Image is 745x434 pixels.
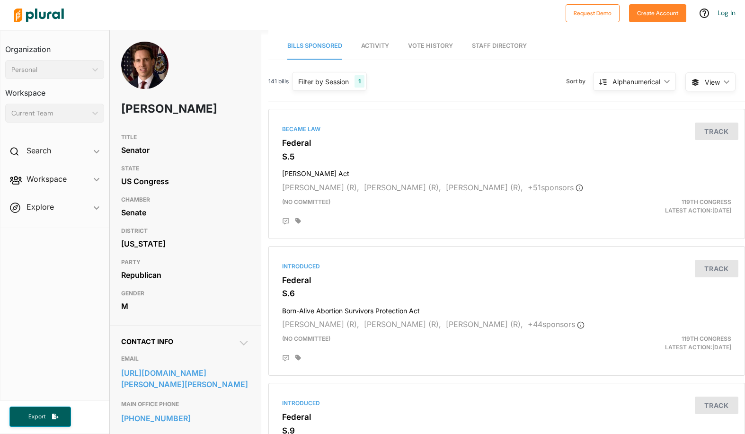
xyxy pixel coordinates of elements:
h4: [PERSON_NAME] Act [282,165,731,178]
div: [US_STATE] [121,237,249,251]
h3: CHAMBER [121,194,249,205]
div: Introduced [282,399,731,407]
div: 1 [355,75,364,88]
div: Personal [11,65,89,75]
h3: GENDER [121,288,249,299]
span: [PERSON_NAME] (R), [364,183,441,192]
div: Senator [121,143,249,157]
div: Filter by Session [298,77,349,87]
div: (no committee) [275,335,584,352]
div: US Congress [121,174,249,188]
button: Track [695,260,738,277]
img: Headshot of Josh Hawley [121,42,169,99]
a: [URL][DOMAIN_NAME][PERSON_NAME][PERSON_NAME] [121,366,249,391]
h1: [PERSON_NAME] [121,95,198,123]
a: Staff Directory [472,33,527,60]
span: [PERSON_NAME] (R), [446,319,523,329]
h3: Organization [5,35,104,56]
h3: Federal [282,412,731,422]
span: [PERSON_NAME] (R), [446,183,523,192]
div: Add Position Statement [282,218,290,225]
span: Export [22,413,52,421]
div: (no committee) [275,198,584,215]
a: Activity [361,33,389,60]
h3: PARTY [121,257,249,268]
div: Became Law [282,125,731,133]
a: Request Demo [566,8,620,18]
h3: DISTRICT [121,225,249,237]
span: [PERSON_NAME] (R), [282,319,359,329]
button: Request Demo [566,4,620,22]
span: + 44 sponsor s [528,319,585,329]
span: Activity [361,42,389,49]
h3: S.6 [282,289,731,298]
h4: Born-Alive Abortion Survivors Protection Act [282,302,731,315]
span: View [705,77,720,87]
h3: Workspace [5,79,104,100]
span: 119th Congress [682,335,731,342]
span: Bills Sponsored [287,42,342,49]
button: Track [695,397,738,414]
h3: MAIN OFFICE PHONE [121,399,249,410]
span: 119th Congress [682,198,731,205]
div: Add tags [295,218,301,224]
div: Senate [121,205,249,220]
a: Bills Sponsored [287,33,342,60]
h3: EMAIL [121,353,249,364]
span: Contact Info [121,337,173,345]
span: [PERSON_NAME] (R), [364,319,441,329]
h3: TITLE [121,132,249,143]
h3: Federal [282,275,731,285]
div: Introduced [282,262,731,271]
span: [PERSON_NAME] (R), [282,183,359,192]
span: 141 bills [268,77,289,86]
h2: Search [27,145,51,156]
a: Create Account [629,8,686,18]
div: Alphanumerical [612,77,660,87]
div: Add Position Statement [282,354,290,362]
div: Current Team [11,108,89,118]
h3: STATE [121,163,249,174]
div: M [121,299,249,313]
h3: S.5 [282,152,731,161]
a: [PHONE_NUMBER] [121,411,249,425]
div: Latest Action: [DATE] [584,335,738,352]
a: Log In [718,9,736,17]
div: Latest Action: [DATE] [584,198,738,215]
a: Vote History [408,33,453,60]
span: Sort by [566,77,593,86]
div: Add tags [295,354,301,361]
span: Vote History [408,42,453,49]
button: Create Account [629,4,686,22]
span: + 51 sponsor s [528,183,583,192]
button: Export [9,407,71,427]
div: Republican [121,268,249,282]
h3: Federal [282,138,731,148]
button: Track [695,123,738,140]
